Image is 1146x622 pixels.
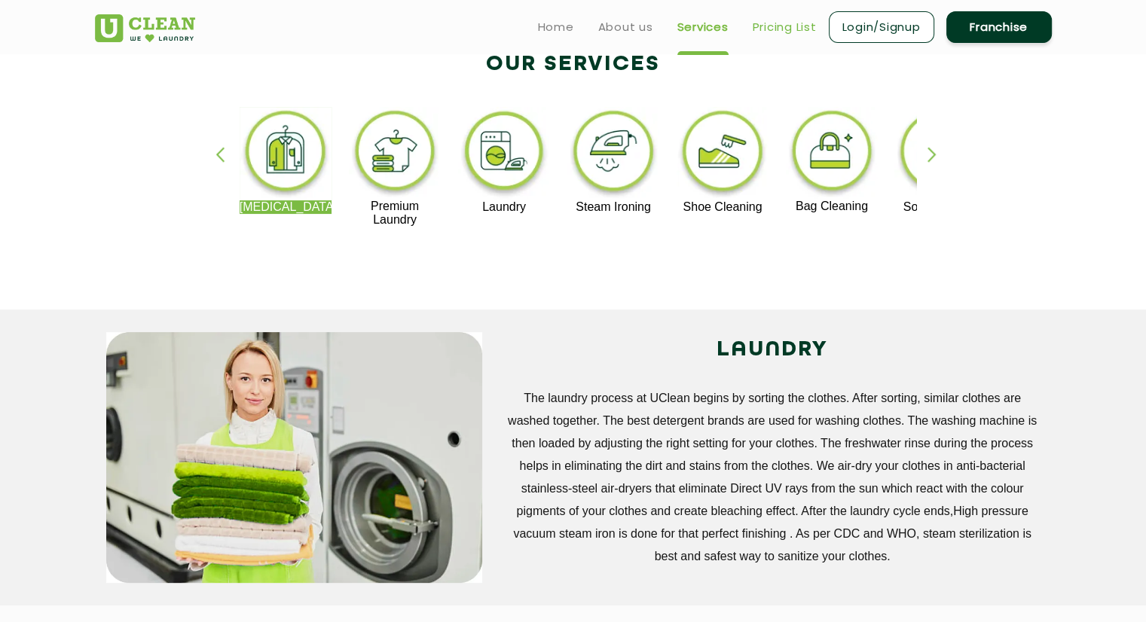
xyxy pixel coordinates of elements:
[677,107,769,200] img: shoe_cleaning_11zon.webp
[458,200,551,214] p: Laundry
[598,18,653,36] a: About us
[349,107,442,200] img: premium_laundry_cleaning_11zon.webp
[106,332,482,583] img: service_main_image_11zon.webp
[505,332,1041,368] h2: LAUNDRY
[240,200,332,214] p: [MEDICAL_DATA]
[677,200,769,214] p: Shoe Cleaning
[894,200,987,214] p: Sofa Cleaning
[567,200,660,214] p: Steam Ironing
[95,14,195,42] img: UClean Laundry and Dry Cleaning
[458,107,551,200] img: laundry_cleaning_11zon.webp
[753,18,817,36] a: Pricing List
[349,200,442,227] p: Premium Laundry
[677,18,729,36] a: Services
[829,11,934,43] a: Login/Signup
[786,107,879,200] img: bag_cleaning_11zon.webp
[240,107,332,200] img: dry_cleaning_11zon.webp
[894,107,987,200] img: sofa_cleaning_11zon.webp
[538,18,574,36] a: Home
[505,387,1041,568] p: The laundry process at UClean begins by sorting the clothes. After sorting, similar clothes are w...
[946,11,1052,43] a: Franchise
[786,200,879,213] p: Bag Cleaning
[567,107,660,200] img: steam_ironing_11zon.webp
